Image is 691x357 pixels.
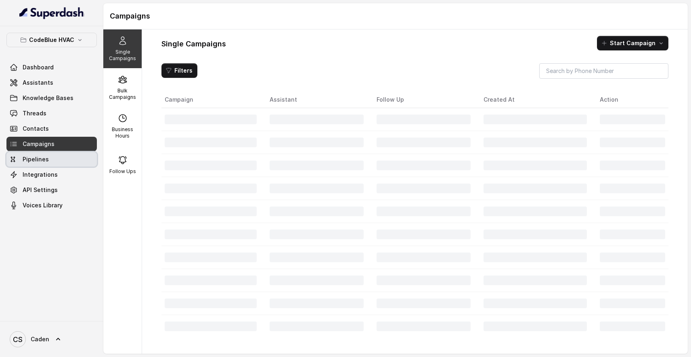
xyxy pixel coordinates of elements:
th: Campaign [161,92,263,108]
a: Integrations [6,167,97,182]
p: Follow Ups [109,168,136,175]
a: Pipelines [6,152,97,167]
span: API Settings [23,186,58,194]
a: Threads [6,106,97,121]
h1: Campaigns [110,10,681,23]
span: Threads [23,109,46,117]
span: Pipelines [23,155,49,163]
img: light.svg [19,6,84,19]
p: Single Campaigns [107,49,138,62]
p: Bulk Campaigns [107,88,138,100]
p: CodeBlue HVAC [29,35,74,45]
span: Voices Library [23,201,63,209]
span: Caden [31,335,49,343]
span: Knowledge Bases [23,94,73,102]
span: Contacts [23,125,49,133]
text: CS [13,335,23,344]
span: Campaigns [23,140,54,148]
button: Filters [161,63,197,78]
p: Business Hours [107,126,138,139]
th: Follow Up [370,92,477,108]
span: Dashboard [23,63,54,71]
a: Knowledge Bases [6,91,97,105]
span: Assistants [23,79,53,87]
span: Integrations [23,171,58,179]
button: Start Campaign [597,36,668,50]
button: CodeBlue HVAC [6,33,97,47]
a: Voices Library [6,198,97,213]
th: Assistant [263,92,370,108]
h1: Single Campaigns [161,38,226,50]
th: Action [593,92,668,108]
th: Created At [477,92,594,108]
a: API Settings [6,183,97,197]
a: Dashboard [6,60,97,75]
a: Contacts [6,121,97,136]
input: Search by Phone Number [539,63,668,79]
a: Campaigns [6,137,97,151]
a: Assistants [6,75,97,90]
a: Caden [6,328,97,351]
